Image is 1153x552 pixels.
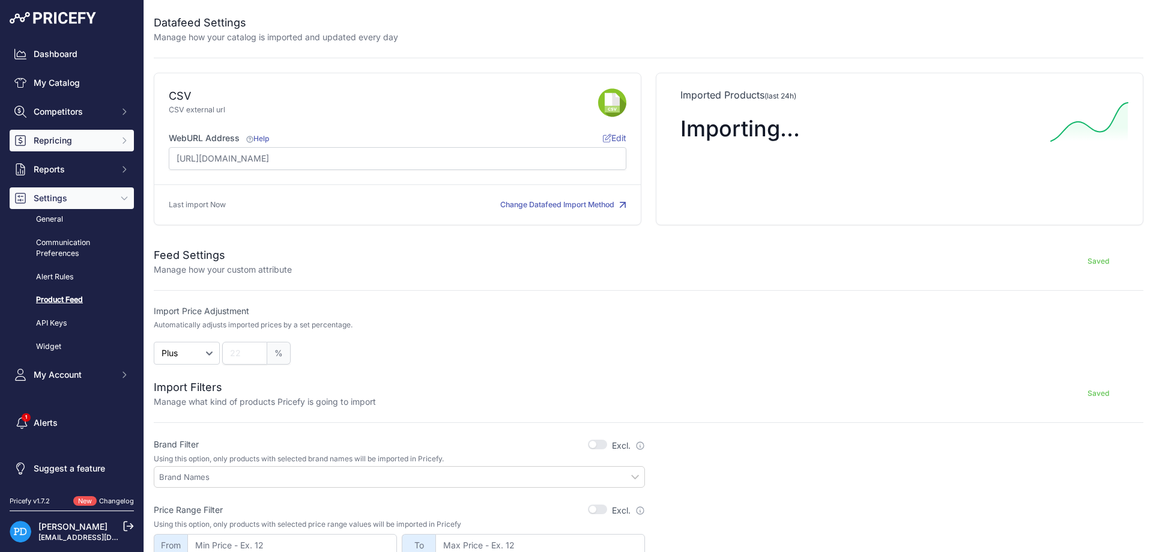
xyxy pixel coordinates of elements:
label: Excl. [612,505,645,517]
span: Importing... [680,115,800,142]
a: Suggest a feature [10,458,134,479]
p: Using this option, only products with selected price range values will be imported in Pricefy [154,520,645,529]
a: My Catalog [10,72,134,94]
span: Repricing [34,135,112,147]
a: Alerts [10,412,134,434]
p: Manage how your catalog is imported and updated every day [154,31,398,43]
p: CSV external url [169,105,598,116]
nav: Sidebar [10,43,134,482]
span: New [73,496,97,506]
span: Competitors [34,106,112,118]
p: Automatically adjusts imported prices by a set percentage. [154,320,353,330]
h2: Feed Settings [154,247,292,264]
span: Reports [34,163,112,175]
span: (last 24h) [764,91,796,100]
button: Reports [10,159,134,180]
a: General [10,209,134,230]
p: Last import Now [169,199,226,211]
p: Using this option, only products with selected brand names will be imported in Pricefy. [154,454,645,464]
button: Saved [1053,384,1143,403]
button: My Account [10,364,134,386]
label: WebURL Address [169,132,269,144]
a: API Keys [10,313,134,334]
label: Price Range Filter [154,504,223,516]
img: Pricefy Logo [10,12,96,24]
button: Competitors [10,101,134,123]
a: Alert Rules [10,267,134,288]
a: Widget [10,336,134,357]
a: Dashboard [10,43,134,65]
div: CSV [169,88,191,105]
div: Pricefy v1.7.2 [10,496,50,506]
label: Import Price Adjustment [154,305,645,317]
label: Brand Filter [154,438,199,450]
span: My Account [34,369,112,381]
button: Change Datafeed Import Method [500,199,626,211]
h2: Import Filters [154,379,376,396]
a: Communication Preferences [10,232,134,264]
p: Manage how your custom attribute [154,264,292,276]
a: Changelog [99,497,134,505]
span: Edit [603,133,626,143]
a: [PERSON_NAME] [38,521,107,532]
input: https://www.site.com/products_feed.csv [169,147,626,170]
input: Brand Names [159,472,644,482]
span: Settings [34,192,112,204]
a: [EMAIL_ADDRESS][DOMAIN_NAME] [38,533,164,542]
p: Imported Products [680,88,1119,102]
p: Manage what kind of products Pricefy is going to import [154,396,376,408]
label: Excl. [612,440,645,452]
button: Settings [10,187,134,209]
input: 22 [222,342,267,365]
button: Repricing [10,130,134,151]
h2: Datafeed Settings [154,14,398,31]
button: Saved [1053,252,1143,271]
a: Product Feed [10,290,134,311]
span: % [267,342,291,365]
a: Help [244,134,269,143]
